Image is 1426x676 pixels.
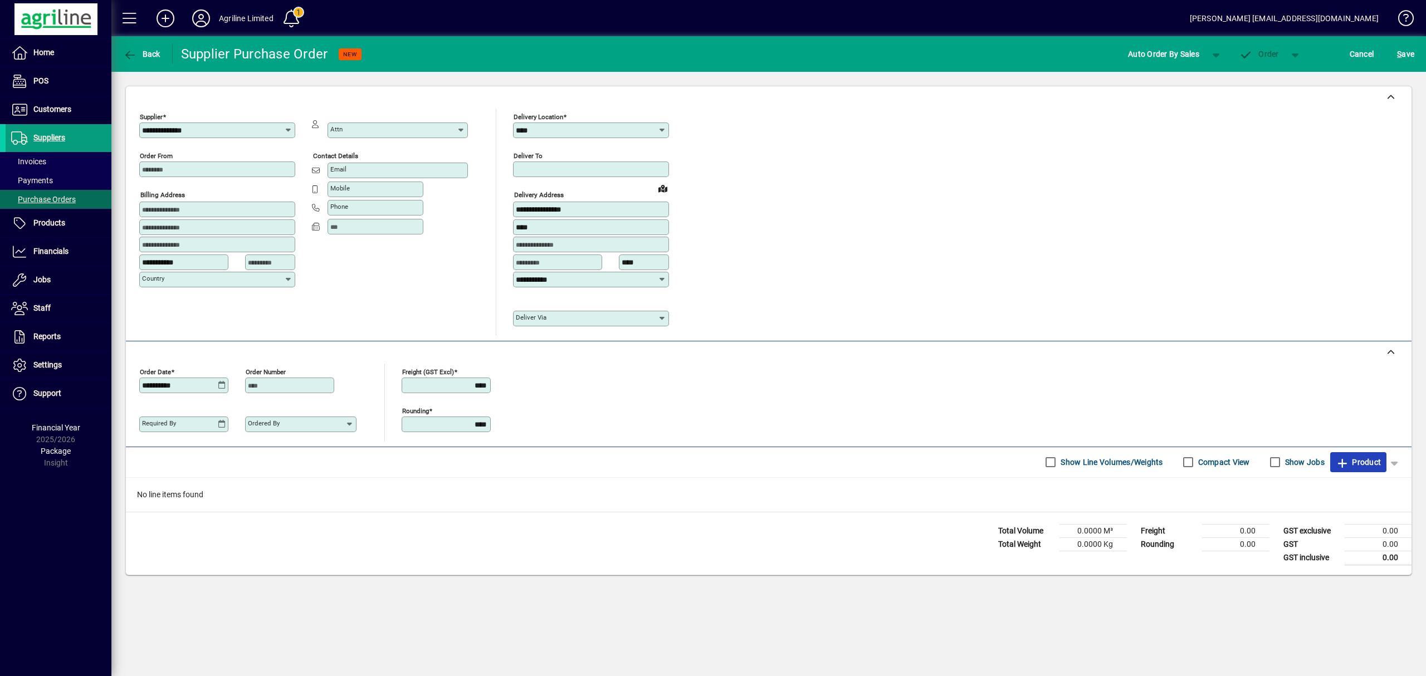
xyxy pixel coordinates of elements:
[514,113,563,121] mat-label: Delivery Location
[1196,457,1250,468] label: Compact View
[1394,44,1417,64] button: Save
[6,266,111,294] a: Jobs
[6,323,111,351] a: Reports
[6,190,111,209] a: Purchase Orders
[126,478,1412,512] div: No line items found
[33,275,51,284] span: Jobs
[1059,524,1126,537] td: 0.0000 M³
[111,44,173,64] app-page-header-button: Back
[1190,9,1379,27] div: [PERSON_NAME] [EMAIL_ADDRESS][DOMAIN_NAME]
[1059,537,1126,551] td: 0.0000 Kg
[33,48,54,57] span: Home
[6,380,111,408] a: Support
[1330,452,1386,472] button: Product
[11,195,76,204] span: Purchase Orders
[993,537,1059,551] td: Total Weight
[6,295,111,322] a: Staff
[1202,524,1269,537] td: 0.00
[402,406,429,414] mat-label: Rounding
[33,218,65,227] span: Products
[343,51,357,58] span: NEW
[1345,537,1412,551] td: 0.00
[330,203,348,210] mat-label: Phone
[516,313,546,321] mat-label: Deliver via
[1234,44,1285,64] button: Order
[6,209,111,237] a: Products
[1278,524,1345,537] td: GST exclusive
[1202,537,1269,551] td: 0.00
[33,360,62,369] span: Settings
[148,8,183,28] button: Add
[248,419,280,427] mat-label: Ordered by
[330,184,350,192] mat-label: Mobile
[140,152,173,160] mat-label: Order from
[219,9,274,27] div: Agriline Limited
[330,125,343,133] mat-label: Attn
[1239,50,1279,58] span: Order
[6,351,111,379] a: Settings
[6,152,111,171] a: Invoices
[140,113,163,121] mat-label: Supplier
[993,524,1059,537] td: Total Volume
[142,419,176,427] mat-label: Required by
[123,50,160,58] span: Back
[33,76,48,85] span: POS
[1128,45,1199,63] span: Auto Order By Sales
[6,238,111,266] a: Financials
[1347,44,1377,64] button: Cancel
[11,176,53,185] span: Payments
[1278,537,1345,551] td: GST
[33,303,51,312] span: Staff
[246,368,286,375] mat-label: Order number
[33,105,71,114] span: Customers
[6,67,111,95] a: POS
[1390,2,1412,38] a: Knowledge Base
[6,39,111,67] a: Home
[402,368,454,375] mat-label: Freight (GST excl)
[32,423,80,432] span: Financial Year
[181,45,328,63] div: Supplier Purchase Order
[514,152,543,160] mat-label: Deliver To
[1135,537,1202,551] td: Rounding
[33,389,61,398] span: Support
[33,133,65,142] span: Suppliers
[1058,457,1163,468] label: Show Line Volumes/Weights
[1345,551,1412,565] td: 0.00
[33,332,61,341] span: Reports
[183,8,219,28] button: Profile
[1397,50,1401,58] span: S
[120,44,163,64] button: Back
[654,179,672,197] a: View on map
[1135,524,1202,537] td: Freight
[33,247,69,256] span: Financials
[6,171,111,190] a: Payments
[140,368,171,375] mat-label: Order date
[1122,44,1205,64] button: Auto Order By Sales
[6,96,111,124] a: Customers
[1397,45,1414,63] span: ave
[41,447,71,455] span: Package
[1278,551,1345,565] td: GST inclusive
[1350,45,1374,63] span: Cancel
[1345,524,1412,537] td: 0.00
[11,157,46,166] span: Invoices
[1283,457,1325,468] label: Show Jobs
[1336,453,1381,471] span: Product
[330,165,346,173] mat-label: Email
[142,275,164,282] mat-label: Country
